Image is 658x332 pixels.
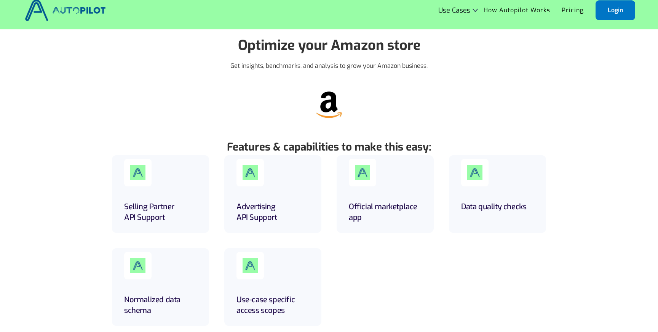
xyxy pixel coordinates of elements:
[124,202,197,223] h6: Selling Partner API Support
[124,295,197,316] h5: Normalized data schema
[236,295,309,316] h5: Use-case specific access scopes
[473,8,478,12] img: Icon Rounded Chevron Dark - BRIX Templates
[349,202,422,223] h5: Official marketplace app
[238,36,420,55] strong: Optimize your Amazon store
[438,6,478,14] div: Use Cases
[438,6,470,14] div: Use Cases
[478,3,556,18] a: How Autopilot Works
[227,140,431,154] strong: Features & capabilities to make this easy:
[236,202,309,223] h5: Advertising API Support
[461,202,534,212] h5: Data quality checks
[556,3,589,18] a: Pricing
[230,61,428,71] p: Get insights, benchmarks, and analysis to grow your Amazon business.
[596,0,635,20] a: Login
